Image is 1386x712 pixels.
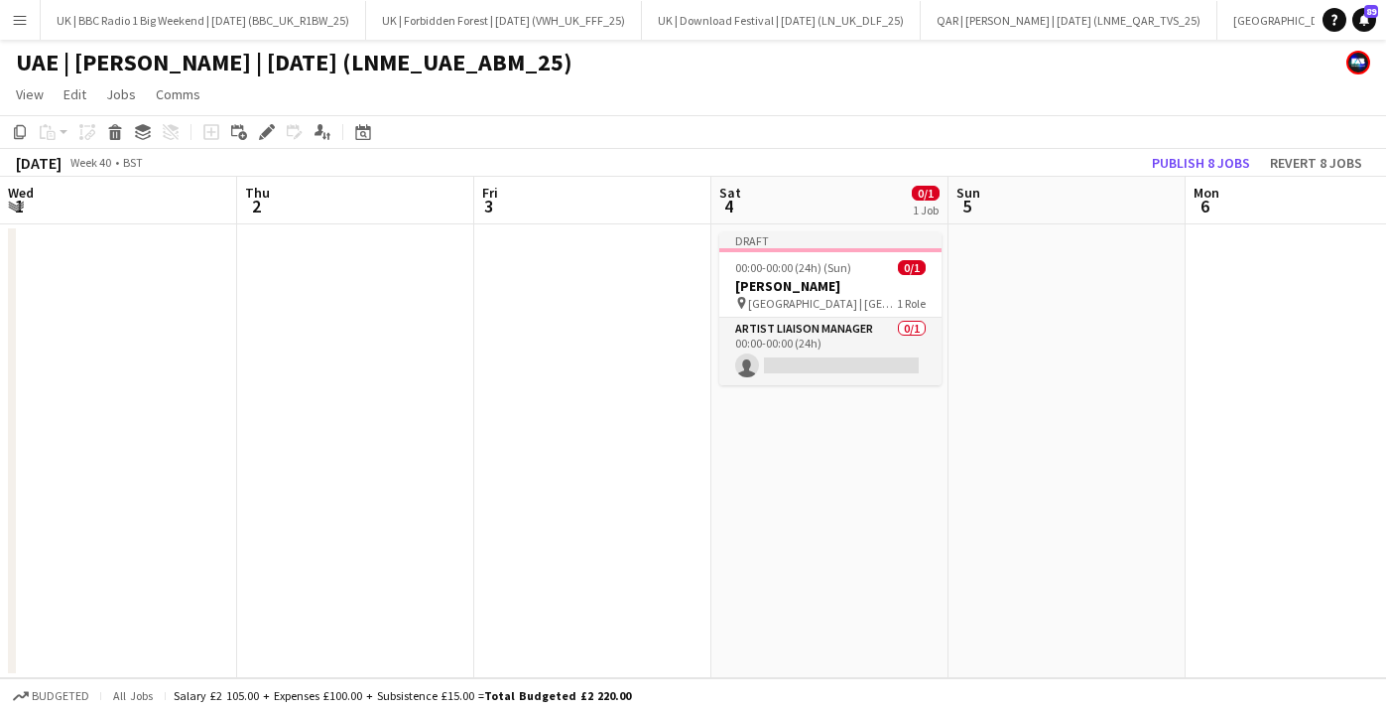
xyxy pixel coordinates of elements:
div: Salary £2 105.00 + Expenses £100.00 + Subsistence £15.00 = [174,688,631,703]
span: Thu [245,184,270,202]
a: Edit [56,81,94,107]
a: View [8,81,52,107]
span: 4 [716,195,741,217]
a: Jobs [98,81,144,107]
app-user-avatar: FAB Recruitment [1346,51,1370,74]
span: Budgeted [32,689,89,703]
a: Comms [148,81,208,107]
h3: [PERSON_NAME] [719,277,942,295]
span: 00:00-00:00 (24h) (Sun) [735,260,851,275]
a: 89 [1352,8,1376,32]
span: 1 [5,195,34,217]
span: View [16,85,44,103]
span: Sat [719,184,741,202]
span: All jobs [109,688,157,703]
span: 89 [1364,5,1378,18]
div: BST [123,155,143,170]
span: Edit [63,85,86,103]
span: Week 40 [65,155,115,170]
button: UK | Download Festival | [DATE] (LN_UK_DLF_25) [642,1,921,40]
button: QAR | [PERSON_NAME] | [DATE] (LNME_QAR_TVS_25) [921,1,1217,40]
span: 5 [953,195,980,217]
span: 6 [1191,195,1219,217]
span: 2 [242,195,270,217]
span: 0/1 [898,260,926,275]
button: UK | Forbidden Forest | [DATE] (VWH_UK_FFF_25) [366,1,642,40]
div: Draft [719,232,942,248]
div: 1 Job [913,203,939,217]
button: Budgeted [10,685,92,707]
button: UK | BBC Radio 1 Big Weekend | [DATE] (BBC_UK_R1BW_25) [41,1,366,40]
span: Fri [482,184,498,202]
span: [GEOGRAPHIC_DATA] | [GEOGRAPHIC_DATA], [GEOGRAPHIC_DATA] [748,296,897,311]
span: Jobs [106,85,136,103]
span: 1 Role [897,296,926,311]
h1: UAE | [PERSON_NAME] | [DATE] (LNME_UAE_ABM_25) [16,48,572,77]
app-card-role: Artist Liaison Manager0/100:00-00:00 (24h) [719,318,942,385]
span: Mon [1194,184,1219,202]
span: Comms [156,85,200,103]
span: 0/1 [912,186,940,201]
button: Publish 8 jobs [1144,150,1258,176]
div: [DATE] [16,153,62,173]
span: Sun [956,184,980,202]
span: Total Budgeted £2 220.00 [484,688,631,703]
span: Wed [8,184,34,202]
span: 3 [479,195,498,217]
app-job-card: Draft00:00-00:00 (24h) (Sun)0/1[PERSON_NAME] [GEOGRAPHIC_DATA] | [GEOGRAPHIC_DATA], [GEOGRAPHIC_D... [719,232,942,385]
button: Revert 8 jobs [1262,150,1370,176]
